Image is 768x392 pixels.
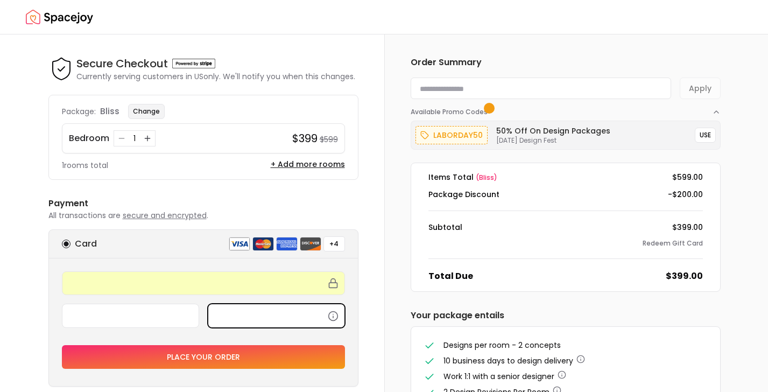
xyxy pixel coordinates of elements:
h4: Secure Checkout [76,56,168,71]
dd: $399.00 [666,270,703,283]
span: secure and encrypted [123,210,207,221]
h6: Your package entails [411,309,721,322]
h6: Order Summary [411,56,721,69]
span: ( bliss ) [476,173,497,182]
iframe: Secure CVC input frame [215,311,338,320]
h6: Card [75,237,97,250]
h4: $399 [292,131,318,146]
span: Designs per room - 2 concepts [443,340,561,351]
button: Available Promo Codes [411,99,721,116]
span: 10 business days to design delivery [443,355,573,366]
dt: Items Total [428,172,497,183]
p: Currently serving customers in US only. We'll notify you when this changes. [76,71,355,82]
img: american express [276,237,298,251]
img: discover [300,237,321,251]
button: Place your order [62,345,345,369]
small: $599 [320,134,338,145]
img: Spacejoy Logo [26,6,93,28]
img: visa [229,237,250,251]
iframe: Secure card number input frame [69,278,338,288]
p: [DATE] Design Fest [496,136,610,145]
dt: Total Due [428,270,473,283]
img: mastercard [252,237,274,251]
img: Powered by stripe [172,59,215,68]
a: Spacejoy [26,6,93,28]
div: 1 [129,133,140,144]
button: +4 [323,236,345,251]
h6: Payment [48,197,358,210]
dd: -$200.00 [668,189,703,200]
dd: $399.00 [672,222,703,233]
button: Increase quantity for Bedroom [142,133,153,144]
p: laborday50 [433,129,483,142]
p: 1 rooms total [62,160,108,171]
button: Change [128,104,165,119]
button: Decrease quantity for Bedroom [116,133,127,144]
span: Available Promo Codes [411,108,491,116]
p: All transactions are . [48,210,358,221]
button: + Add more rooms [271,159,345,170]
p: Package: [62,106,96,117]
dt: Subtotal [428,222,462,233]
p: Bedroom [69,132,109,145]
span: Work 1:1 with a senior designer [443,371,554,382]
h6: 50% Off on Design Packages [496,125,610,136]
dd: $599.00 [672,172,703,183]
dt: Package Discount [428,189,499,200]
iframe: Secure expiration date input frame [69,311,192,320]
button: USE [695,128,716,143]
p: bliss [100,105,119,118]
button: Redeem Gift Card [643,239,703,248]
div: Available Promo Codes [411,116,721,150]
